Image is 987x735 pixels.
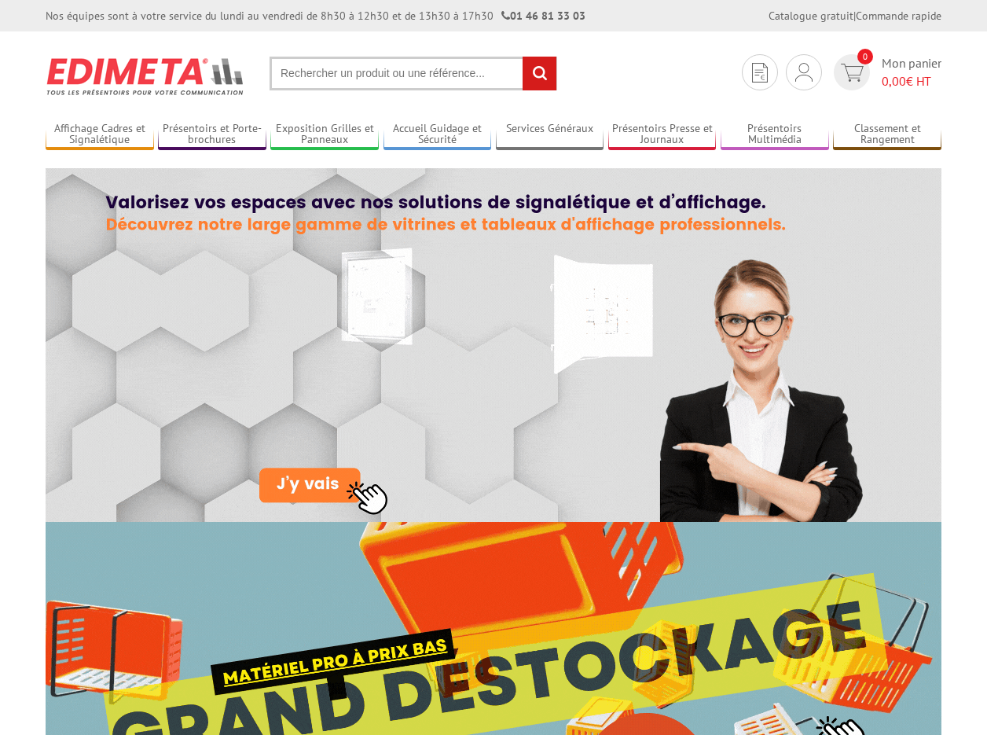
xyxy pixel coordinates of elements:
a: Services Généraux [496,122,604,148]
a: Exposition Grilles et Panneaux [270,122,379,148]
a: Catalogue gratuit [769,9,853,23]
a: Accueil Guidage et Sécurité [383,122,492,148]
a: Présentoirs Presse et Journaux [608,122,717,148]
a: devis rapide 0 Mon panier 0,00€ HT [830,54,941,90]
span: 0,00 [882,73,906,89]
img: devis rapide [841,64,864,82]
span: Mon panier [882,54,941,90]
img: devis rapide [752,63,768,83]
a: Classement et Rangement [833,122,941,148]
a: Présentoirs Multimédia [721,122,829,148]
a: Présentoirs et Porte-brochures [158,122,266,148]
div: | [769,8,941,24]
a: Affichage Cadres et Signalétique [46,122,154,148]
img: devis rapide [795,63,813,82]
input: rechercher [523,57,556,90]
a: Commande rapide [856,9,941,23]
span: € HT [882,72,941,90]
strong: 01 46 81 33 03 [501,9,585,23]
div: Nos équipes sont à votre service du lundi au vendredi de 8h30 à 12h30 et de 13h30 à 17h30 [46,8,585,24]
input: Rechercher un produit ou une référence... [270,57,557,90]
span: 0 [857,49,873,64]
img: Présentoir, panneau, stand - Edimeta - PLV, affichage, mobilier bureau, entreprise [46,47,246,105]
